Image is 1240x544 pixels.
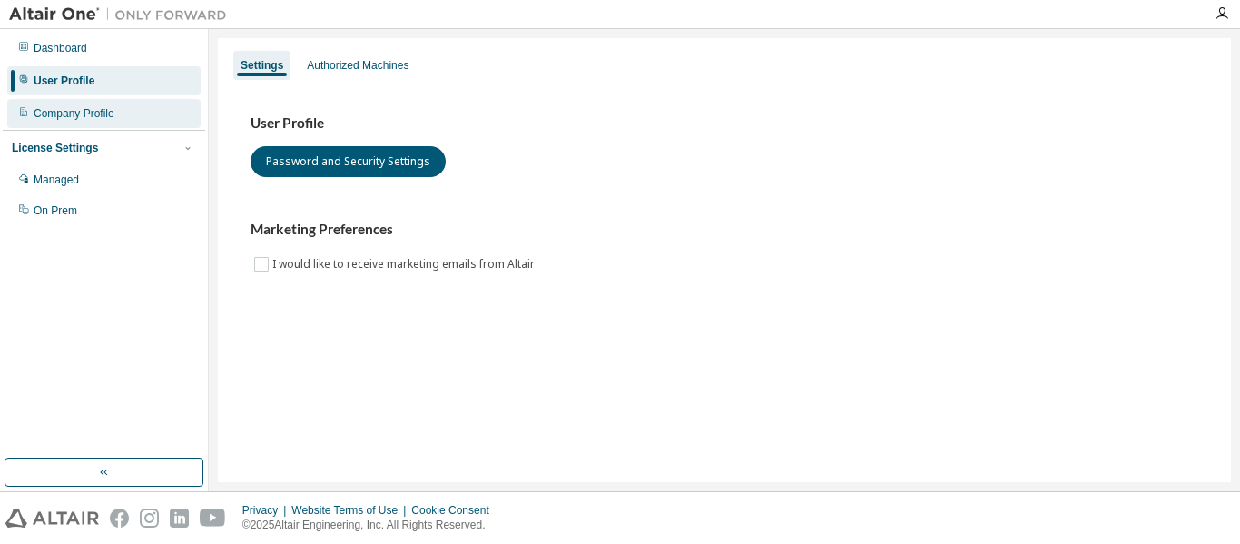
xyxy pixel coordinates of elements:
img: youtube.svg [200,509,226,528]
div: User Profile [34,74,94,88]
div: Settings [241,58,283,73]
button: Password and Security Settings [251,146,446,177]
div: Cookie Consent [411,503,499,518]
img: facebook.svg [110,509,129,528]
div: Authorized Machines [307,58,408,73]
div: Company Profile [34,106,114,121]
h3: Marketing Preferences [251,221,1198,239]
p: © 2025 Altair Engineering, Inc. All Rights Reserved. [242,518,500,533]
div: License Settings [12,141,98,155]
div: Dashboard [34,41,87,55]
label: I would like to receive marketing emails from Altair [272,253,538,275]
h3: User Profile [251,114,1198,133]
div: On Prem [34,203,77,218]
img: instagram.svg [140,509,159,528]
div: Website Terms of Use [291,503,411,518]
div: Privacy [242,503,291,518]
div: Managed [34,173,79,187]
img: Altair One [9,5,236,24]
img: altair_logo.svg [5,509,99,528]
img: linkedin.svg [170,509,189,528]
